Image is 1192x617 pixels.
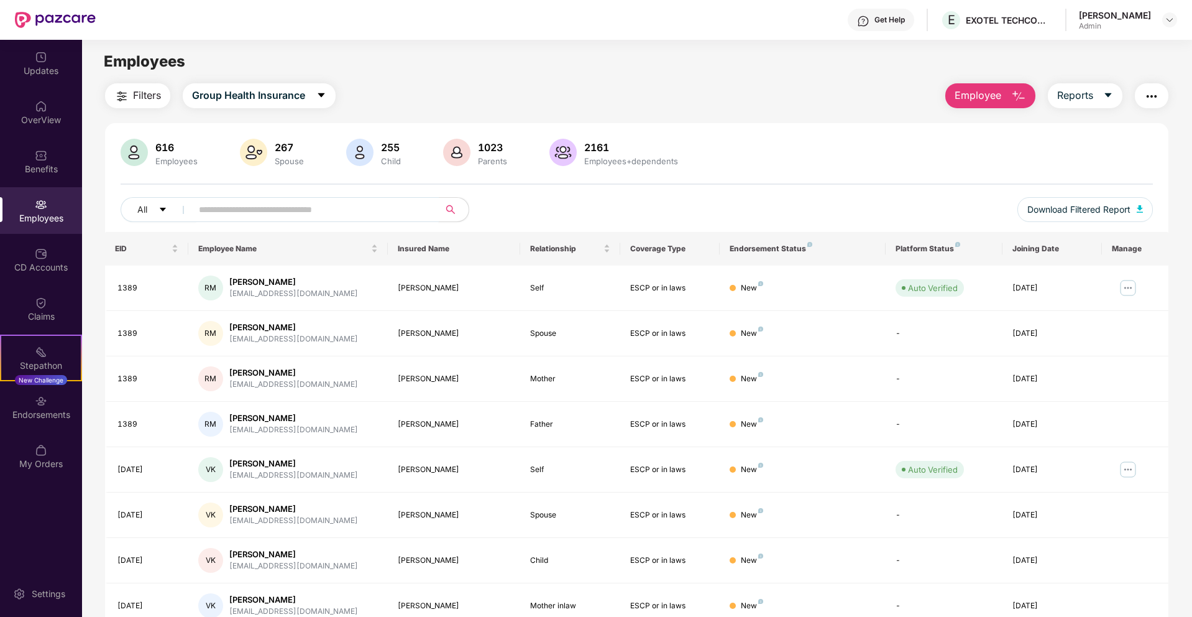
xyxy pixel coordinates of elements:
[1,360,81,372] div: Stepathon
[117,600,178,612] div: [DATE]
[530,600,610,612] div: Mother inlaw
[530,509,610,521] div: Spouse
[520,232,620,266] th: Relationship
[630,282,710,294] div: ESCP or in laws
[582,141,681,154] div: 2161
[630,600,710,612] div: ESCP or in laws
[758,508,763,513] img: svg+xml;base64,PHN2ZyB4bWxucz0iaHR0cDovL3d3dy53My5vcmcvMjAwMC9zdmciIHdpZHRoPSI4IiBoZWlnaHQ9IjgiIH...
[438,205,462,215] span: search
[115,244,169,254] span: EID
[886,402,1002,447] td: -
[378,141,403,154] div: 255
[438,197,469,222] button: search
[229,549,358,560] div: [PERSON_NAME]
[105,83,170,108] button: Filters
[117,509,178,521] div: [DATE]
[530,464,610,476] div: Self
[13,588,25,600] img: svg+xml;base64,PHN2ZyBpZD0iU2V0dGluZy0yMHgyMCIgeG1sbnM9Imh0dHA6Ly93d3cudzMub3JnLzIwMDAvc3ZnIiB3aW...
[28,588,69,600] div: Settings
[137,203,147,216] span: All
[530,282,610,294] div: Self
[229,367,358,379] div: [PERSON_NAME]
[105,232,188,266] th: EID
[1012,328,1092,340] div: [DATE]
[240,139,267,166] img: svg+xml;base64,PHN2ZyB4bWxucz0iaHR0cDovL3d3dy53My5vcmcvMjAwMC9zdmciIHhtbG5zOnhsaW5rPSJodHRwOi8vd3...
[758,599,763,604] img: svg+xml;base64,PHN2ZyB4bWxucz0iaHR0cDovL3d3dy53My5vcmcvMjAwMC9zdmciIHdpZHRoPSI4IiBoZWlnaHQ9IjgiIH...
[549,139,577,166] img: svg+xml;base64,PHN2ZyB4bWxucz0iaHR0cDovL3d3dy53My5vcmcvMjAwMC9zdmciIHhtbG5zOnhsaW5rPSJodHRwOi8vd3...
[35,395,47,407] img: svg+xml;base64,PHN2ZyBpZD0iRW5kb3JzZW1lbnRzIiB4bWxucz0iaHR0cDovL3d3dy53My5vcmcvMjAwMC9zdmciIHdpZH...
[741,282,763,294] div: New
[1079,21,1151,31] div: Admin
[398,282,511,294] div: [PERSON_NAME]
[117,555,178,567] div: [DATE]
[730,244,876,254] div: Endorsement Status
[620,232,720,266] th: Coverage Type
[1048,83,1122,108] button: Reportscaret-down
[153,156,200,166] div: Employees
[530,419,610,430] div: Father
[104,52,185,70] span: Employees
[475,141,510,154] div: 1023
[198,321,223,346] div: RM
[1079,9,1151,21] div: [PERSON_NAME]
[758,463,763,468] img: svg+xml;base64,PHN2ZyB4bWxucz0iaHR0cDovL3d3dy53My5vcmcvMjAwMC9zdmciIHdpZHRoPSI4IiBoZWlnaHQ9IjgiIH...
[874,15,905,25] div: Get Help
[229,322,358,333] div: [PERSON_NAME]
[35,149,47,162] img: svg+xml;base64,PHN2ZyBpZD0iQmVuZWZpdHMiIHhtbG5zPSJodHRwOi8vd3d3LnczLm9yZy8yMDAwL3N2ZyIgd2lkdGg9Ij...
[198,457,223,482] div: VK
[198,548,223,573] div: VK
[35,51,47,63] img: svg+xml;base64,PHN2ZyBpZD0iVXBkYXRlZCIgeG1sbnM9Imh0dHA6Ly93d3cudzMub3JnLzIwMDAvc3ZnIiB3aWR0aD0iMj...
[198,366,223,391] div: RM
[198,412,223,437] div: RM
[741,419,763,430] div: New
[192,88,305,103] span: Group Health Insurance
[229,424,358,436] div: [EMAIL_ADDRESS][DOMAIN_NAME]
[117,373,178,385] div: 1389
[630,555,710,567] div: ESCP or in laws
[1012,555,1092,567] div: [DATE]
[1137,205,1143,213] img: svg+xml;base64,PHN2ZyB4bWxucz0iaHR0cDovL3d3dy53My5vcmcvMjAwMC9zdmciIHhtbG5zOnhsaW5rPSJodHRwOi8vd3...
[229,515,358,527] div: [EMAIL_ADDRESS][DOMAIN_NAME]
[1165,15,1175,25] img: svg+xml;base64,PHN2ZyBpZD0iRHJvcGRvd24tMzJ4MzIiIHhtbG5zPSJodHRwOi8vd3d3LnczLm9yZy8yMDAwL3N2ZyIgd2...
[35,297,47,309] img: svg+xml;base64,PHN2ZyBpZD0iQ2xhaW0iIHhtbG5zPSJodHRwOi8vd3d3LnczLm9yZy8yMDAwL3N2ZyIgd2lkdGg9IjIwIi...
[955,88,1001,103] span: Employee
[117,464,178,476] div: [DATE]
[188,232,388,266] th: Employee Name
[758,417,763,422] img: svg+xml;base64,PHN2ZyB4bWxucz0iaHR0cDovL3d3dy53My5vcmcvMjAwMC9zdmciIHdpZHRoPSI4IiBoZWlnaHQ9IjgiIH...
[1012,600,1092,612] div: [DATE]
[1012,282,1092,294] div: [DATE]
[398,419,511,430] div: [PERSON_NAME]
[398,509,511,521] div: [PERSON_NAME]
[198,244,369,254] span: Employee Name
[886,311,1002,356] td: -
[398,464,511,476] div: [PERSON_NAME]
[117,419,178,430] div: 1389
[35,100,47,113] img: svg+xml;base64,PHN2ZyBpZD0iSG9tZSIgeG1sbnM9Imh0dHA6Ly93d3cudzMub3JnLzIwMDAvc3ZnIiB3aWR0aD0iMjAiIG...
[229,503,358,515] div: [PERSON_NAME]
[388,232,521,266] th: Insured Name
[955,242,960,247] img: svg+xml;base64,PHN2ZyB4bWxucz0iaHR0cDovL3d3dy53My5vcmcvMjAwMC9zdmciIHdpZHRoPSI4IiBoZWlnaHQ9IjgiIH...
[475,156,510,166] div: Parents
[121,139,148,166] img: svg+xml;base64,PHN2ZyB4bWxucz0iaHR0cDovL3d3dy53My5vcmcvMjAwMC9zdmciIHhtbG5zOnhsaW5rPSJodHRwOi8vd3...
[117,328,178,340] div: 1389
[121,197,196,222] button: Allcaret-down
[807,242,812,247] img: svg+xml;base64,PHN2ZyB4bWxucz0iaHR0cDovL3d3dy53My5vcmcvMjAwMC9zdmciIHdpZHRoPSI4IiBoZWlnaHQ9IjgiIH...
[758,372,763,377] img: svg+xml;base64,PHN2ZyB4bWxucz0iaHR0cDovL3d3dy53My5vcmcvMjAwMC9zdmciIHdpZHRoPSI4IiBoZWlnaHQ9IjgiIH...
[857,15,869,27] img: svg+xml;base64,PHN2ZyBpZD0iSGVscC0zMngzMiIgeG1sbnM9Imh0dHA6Ly93d3cudzMub3JnLzIwMDAvc3ZnIiB3aWR0aD...
[153,141,200,154] div: 616
[630,509,710,521] div: ESCP or in laws
[530,244,600,254] span: Relationship
[346,139,374,166] img: svg+xml;base64,PHN2ZyB4bWxucz0iaHR0cDovL3d3dy53My5vcmcvMjAwMC9zdmciIHhtbG5zOnhsaW5rPSJodHRwOi8vd3...
[630,328,710,340] div: ESCP or in laws
[229,333,358,345] div: [EMAIL_ADDRESS][DOMAIN_NAME]
[758,281,763,286] img: svg+xml;base64,PHN2ZyB4bWxucz0iaHR0cDovL3d3dy53My5vcmcvMjAwMC9zdmciIHdpZHRoPSI4IiBoZWlnaHQ9IjgiIH...
[198,503,223,527] div: VK
[133,88,161,103] span: Filters
[35,198,47,211] img: svg+xml;base64,PHN2ZyBpZD0iRW1wbG95ZWVzIiB4bWxucz0iaHR0cDovL3d3dy53My5vcmcvMjAwMC9zdmciIHdpZHRoPS...
[229,379,358,391] div: [EMAIL_ADDRESS][DOMAIN_NAME]
[1017,197,1153,222] button: Download Filtered Report
[630,464,710,476] div: ESCP or in laws
[229,560,358,572] div: [EMAIL_ADDRESS][DOMAIN_NAME]
[35,444,47,457] img: svg+xml;base64,PHN2ZyBpZD0iTXlfT3JkZXJzIiBkYXRhLW5hbWU9Ik15IE9yZGVycyIgeG1sbnM9Imh0dHA6Ly93d3cudz...
[741,555,763,567] div: New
